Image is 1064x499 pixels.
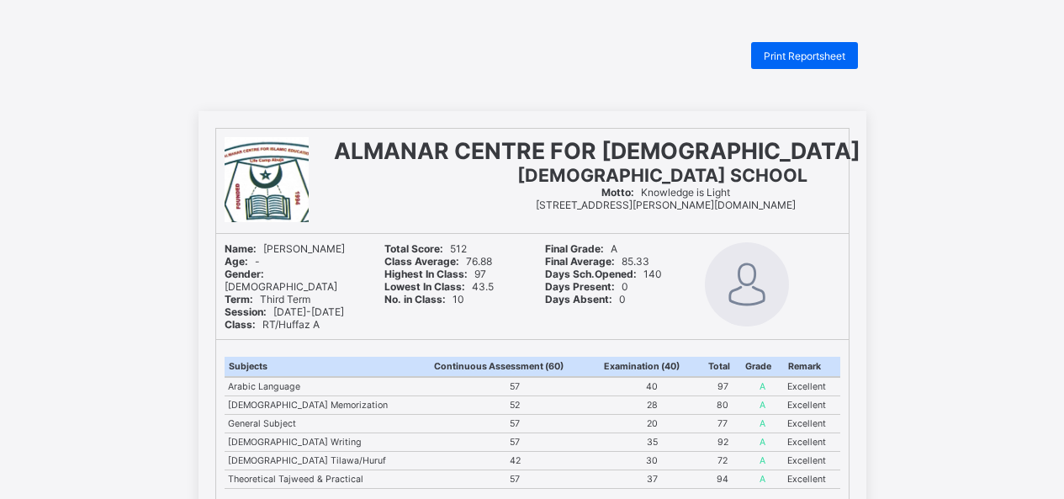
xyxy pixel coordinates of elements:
[225,433,430,451] td: [DEMOGRAPHIC_DATA] Writing
[430,395,600,414] td: 52
[784,357,840,377] th: Remark
[545,293,612,305] b: Days Absent:
[784,433,840,451] td: Excellent
[600,357,703,377] th: Examination (40)
[784,470,840,488] td: Excellent
[784,414,840,433] td: Excellent
[384,255,492,268] span: 76.88
[225,268,264,280] b: Gender:
[225,305,344,318] span: [DATE]-[DATE]
[741,357,784,377] th: Grade
[704,433,741,451] td: 92
[601,186,730,199] span: Knowledge is Light
[430,377,600,396] td: 57
[704,451,741,470] td: 72
[741,470,784,488] td: A
[704,357,741,377] th: Total
[784,395,840,414] td: Excellent
[545,242,604,255] b: Final Grade:
[384,268,486,280] span: 97
[764,50,845,62] span: Print Reportsheet
[600,377,703,396] td: 40
[225,357,430,377] th: Subjects
[600,414,703,433] td: 20
[704,395,741,414] td: 80
[545,280,628,293] span: 0
[225,395,430,414] td: [DEMOGRAPHIC_DATA] Memorization
[600,433,703,451] td: 35
[225,242,257,255] b: Name:
[600,470,703,488] td: 37
[384,280,465,293] b: Lowest In Class:
[741,433,784,451] td: A
[225,255,248,268] b: Age:
[704,377,741,396] td: 97
[334,137,998,164] span: ALMANAR CENTRE FOR [DEMOGRAPHIC_DATA] EDUCATION
[545,280,615,293] b: Days Present:
[545,268,662,280] span: 140
[225,377,430,396] td: Arabic Language
[225,268,337,293] span: [DEMOGRAPHIC_DATA]
[225,242,345,255] span: [PERSON_NAME]
[741,414,784,433] td: A
[600,395,703,414] td: 28
[225,293,253,305] b: Term:
[430,451,600,470] td: 42
[430,470,600,488] td: 57
[384,280,494,293] span: 43.5
[536,199,796,211] span: [STREET_ADDRESS][PERSON_NAME][DOMAIN_NAME]
[704,470,741,488] td: 94
[225,305,267,318] b: Session:
[225,318,256,331] b: Class:
[384,293,464,305] span: 10
[384,242,467,255] span: 512
[225,470,430,488] td: Theoretical Tajweed & Practical
[545,293,626,305] span: 0
[741,395,784,414] td: A
[384,268,468,280] b: Highest In Class:
[430,433,600,451] td: 57
[704,414,741,433] td: 77
[430,357,600,377] th: Continuous Assessment (60)
[741,451,784,470] td: A
[545,242,617,255] span: A
[384,293,446,305] b: No. in Class:
[784,451,840,470] td: Excellent
[225,293,310,305] span: Third Term
[225,255,260,268] span: -
[225,451,430,470] td: [DEMOGRAPHIC_DATA] Tilawa/Huruf
[601,186,634,199] b: Motto:
[384,242,443,255] b: Total Score:
[784,377,840,396] td: Excellent
[225,318,320,331] span: RT/Huffaz A
[225,414,430,433] td: General Subject
[545,255,615,268] b: Final Average:
[430,414,600,433] td: 57
[600,451,703,470] td: 30
[384,255,459,268] b: Class Average:
[741,377,784,396] td: A
[545,255,649,268] span: 85.33
[517,164,807,186] b: [DEMOGRAPHIC_DATA] SCHOOL
[545,268,637,280] b: Days Sch.Opened:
